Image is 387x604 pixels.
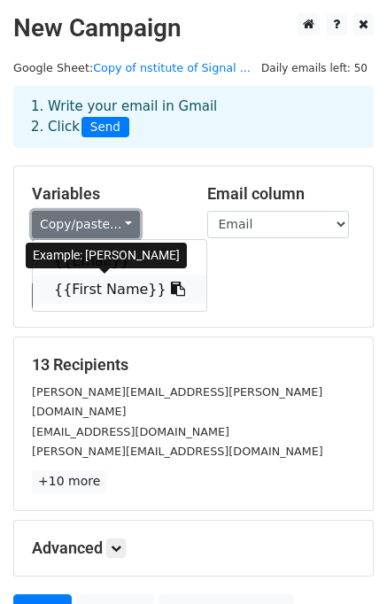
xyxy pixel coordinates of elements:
[81,117,129,138] span: Send
[255,61,374,74] a: Daily emails left: 50
[32,184,181,204] h5: Variables
[26,243,187,268] div: Example: [PERSON_NAME]
[18,97,369,137] div: 1. Write your email in Gmail 2. Click
[32,355,355,375] h5: 13 Recipients
[32,470,106,492] a: +10 more
[32,445,323,458] small: [PERSON_NAME][EMAIL_ADDRESS][DOMAIN_NAME]
[32,211,140,238] a: Copy/paste...
[13,61,251,74] small: Google Sheet:
[93,61,251,74] a: Copy of nstitute of Signal ...
[32,425,229,438] small: [EMAIL_ADDRESS][DOMAIN_NAME]
[13,13,374,43] h2: New Campaign
[32,385,322,419] small: [PERSON_NAME][EMAIL_ADDRESS][PERSON_NAME][DOMAIN_NAME]
[255,58,374,78] span: Daily emails left: 50
[298,519,387,604] iframe: Chat Widget
[33,275,206,304] a: {{First Name}}
[207,184,356,204] h5: Email column
[32,538,355,558] h5: Advanced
